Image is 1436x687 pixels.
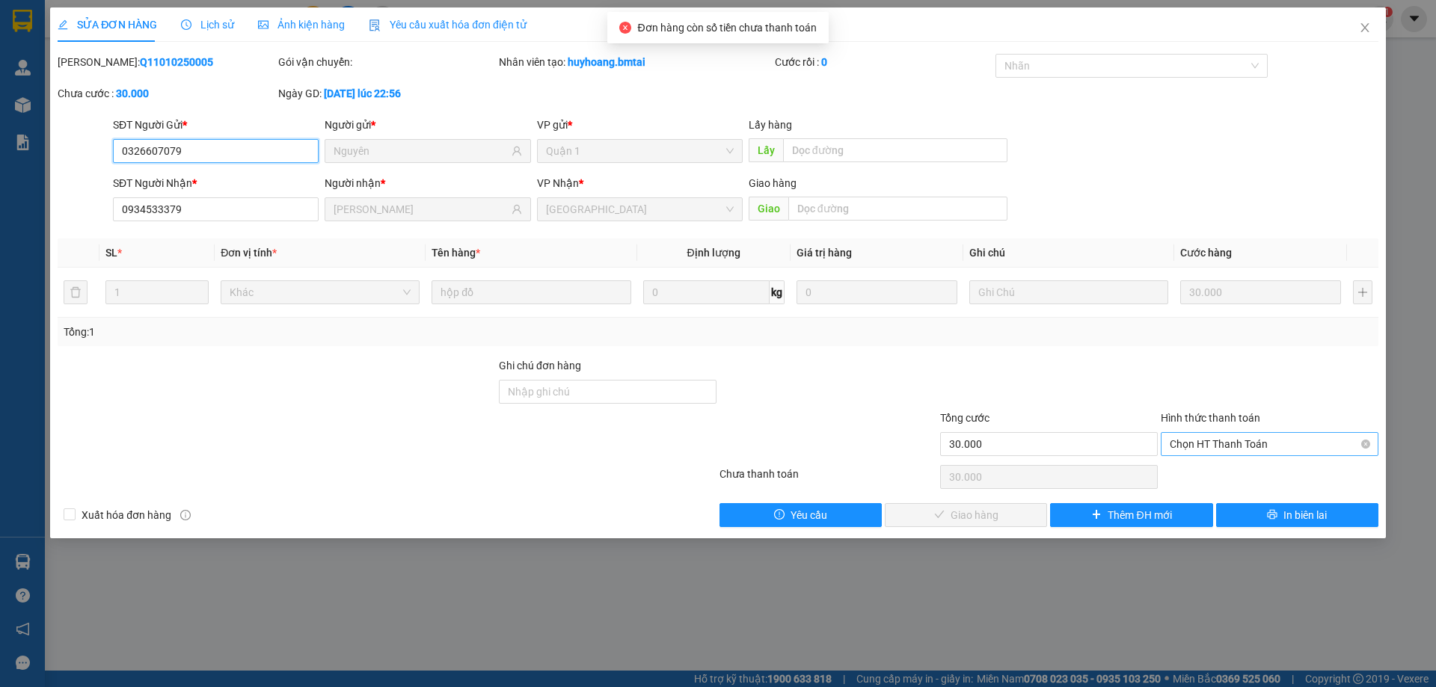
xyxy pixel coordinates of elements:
span: SỬA ĐƠN HÀNG [58,19,157,31]
span: Nha Trang [546,198,734,221]
span: Lịch sử [181,19,234,31]
span: close-circle [619,22,631,34]
span: In biên lai [1283,507,1327,523]
div: Gói vận chuyển: [278,54,496,70]
span: Cước hàng [1180,247,1232,259]
button: Close [1344,7,1386,49]
div: Chưa cước : [58,85,275,102]
span: Thêm ĐH mới [1108,507,1171,523]
img: icon [369,19,381,31]
span: close [1359,22,1371,34]
label: Hình thức thanh toán [1161,412,1260,424]
b: 0 [821,56,827,68]
b: Q11010250005 [140,56,213,68]
span: Tên hàng [432,247,480,259]
th: Ghi chú [963,238,1174,268]
span: plus [1091,509,1102,521]
span: exclamation-circle [774,509,785,521]
input: Tên người nhận [334,201,508,218]
button: printerIn biên lai [1216,503,1378,527]
span: Xuất hóa đơn hàng [76,507,177,523]
div: SĐT Người Nhận [113,175,319,191]
button: exclamation-circleYêu cầu [719,503,882,527]
b: huyhoang.bmtai [568,56,645,68]
div: Nhân viên tạo: [499,54,772,70]
span: edit [58,19,68,30]
input: Ghi Chú [969,280,1168,304]
div: Cước rồi : [775,54,992,70]
span: Yêu cầu [791,507,827,523]
div: Tổng: 1 [64,324,554,340]
span: info-circle [180,510,191,520]
b: [DATE] lúc 22:56 [324,87,401,99]
button: checkGiao hàng [885,503,1047,527]
span: Giá trị hàng [797,247,852,259]
span: user [512,146,522,156]
span: Lấy [749,138,783,162]
b: 30.000 [116,87,149,99]
div: [PERSON_NAME]: [58,54,275,70]
input: Ghi chú đơn hàng [499,380,717,404]
input: Dọc đường [783,138,1007,162]
span: printer [1267,509,1277,521]
span: kg [770,280,785,304]
span: picture [258,19,269,30]
span: Yêu cầu xuất hóa đơn điện tử [369,19,527,31]
input: Dọc đường [788,197,1007,221]
span: Quận 1 [546,140,734,162]
span: close-circle [1361,440,1370,449]
span: Đơn vị tính [221,247,277,259]
span: Giao hàng [749,177,797,189]
input: VD: Bàn, Ghế [432,280,630,304]
span: Đơn hàng còn số tiền chưa thanh toán [637,22,816,34]
span: Lấy hàng [749,119,792,131]
div: Người nhận [325,175,530,191]
span: SL [105,247,117,259]
input: 0 [1180,280,1341,304]
div: SĐT Người Gửi [113,117,319,133]
span: VP Nhận [537,177,579,189]
span: Định lượng [687,247,740,259]
div: Ngày GD: [278,85,496,102]
button: plusThêm ĐH mới [1050,503,1212,527]
input: Tên người gửi [334,143,508,159]
span: clock-circle [181,19,191,30]
button: plus [1353,280,1372,304]
span: user [512,204,522,215]
span: Khác [230,281,411,304]
span: Chọn HT Thanh Toán [1170,433,1369,455]
div: VP gửi [537,117,743,133]
button: delete [64,280,88,304]
span: Giao [749,197,788,221]
label: Ghi chú đơn hàng [499,360,581,372]
div: Chưa thanh toán [718,466,939,492]
input: 0 [797,280,957,304]
span: Ảnh kiện hàng [258,19,345,31]
div: Người gửi [325,117,530,133]
span: Tổng cước [940,412,989,424]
